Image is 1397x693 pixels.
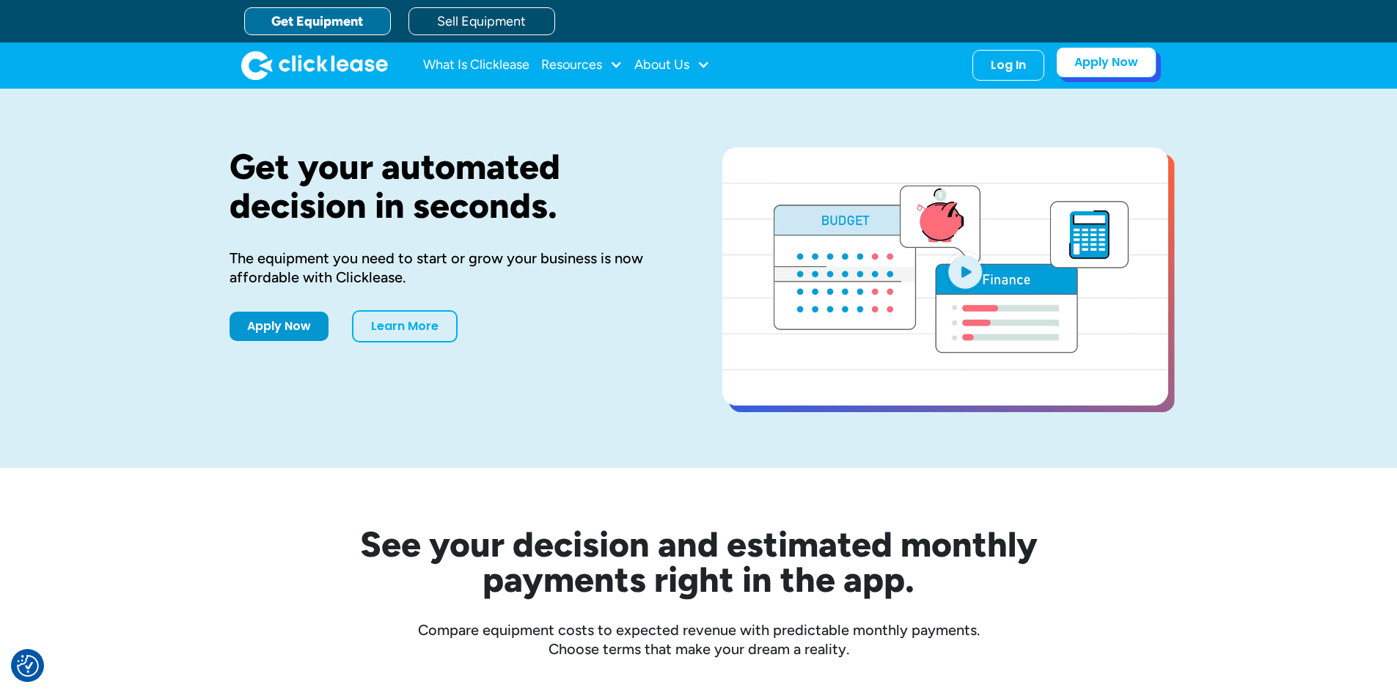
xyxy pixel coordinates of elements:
[230,620,1168,659] div: Compare equipment costs to expected revenue with predictable monthly payments. Choose terms that ...
[230,312,329,341] a: Apply Now
[1056,47,1156,78] a: Apply Now
[230,147,675,225] h1: Get your automated decision in seconds.
[423,51,529,80] a: What Is Clicklease
[17,655,39,677] button: Consent Preferences
[541,51,623,80] div: Resources
[352,310,458,342] a: Learn More
[945,251,985,292] img: Blue play button logo on a light blue circular background
[991,58,1026,73] div: Log In
[722,147,1168,406] a: open lightbox
[634,51,710,80] div: About Us
[241,51,388,80] img: Clicklease logo
[408,7,555,35] a: Sell Equipment
[288,527,1110,597] h2: See your decision and estimated monthly payments right in the app.
[230,249,675,287] div: The equipment you need to start or grow your business is now affordable with Clicklease.
[241,51,388,80] a: home
[244,7,391,35] a: Get Equipment
[17,655,39,677] img: Revisit consent button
